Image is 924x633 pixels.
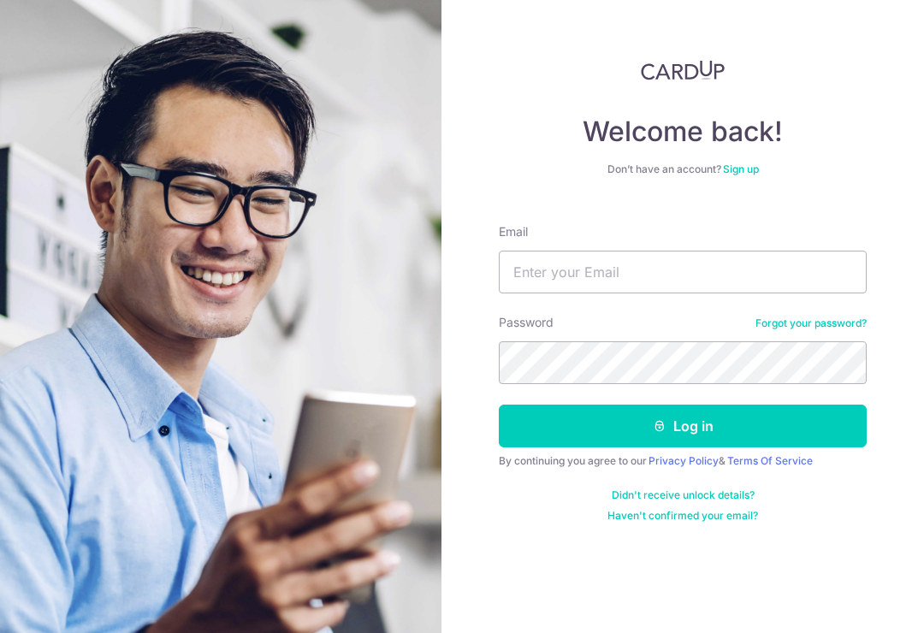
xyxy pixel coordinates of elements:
[649,454,719,467] a: Privacy Policy
[499,454,867,468] div: By continuing you agree to our &
[499,223,528,240] label: Email
[755,316,867,330] a: Forgot your password?
[499,115,867,149] h4: Welcome back!
[607,509,758,523] a: Haven't confirmed your email?
[499,163,867,176] div: Don’t have an account?
[641,60,725,80] img: CardUp Logo
[499,405,867,447] button: Log in
[723,163,759,175] a: Sign up
[499,314,554,331] label: Password
[727,454,813,467] a: Terms Of Service
[499,251,867,293] input: Enter your Email
[612,488,755,502] a: Didn't receive unlock details?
